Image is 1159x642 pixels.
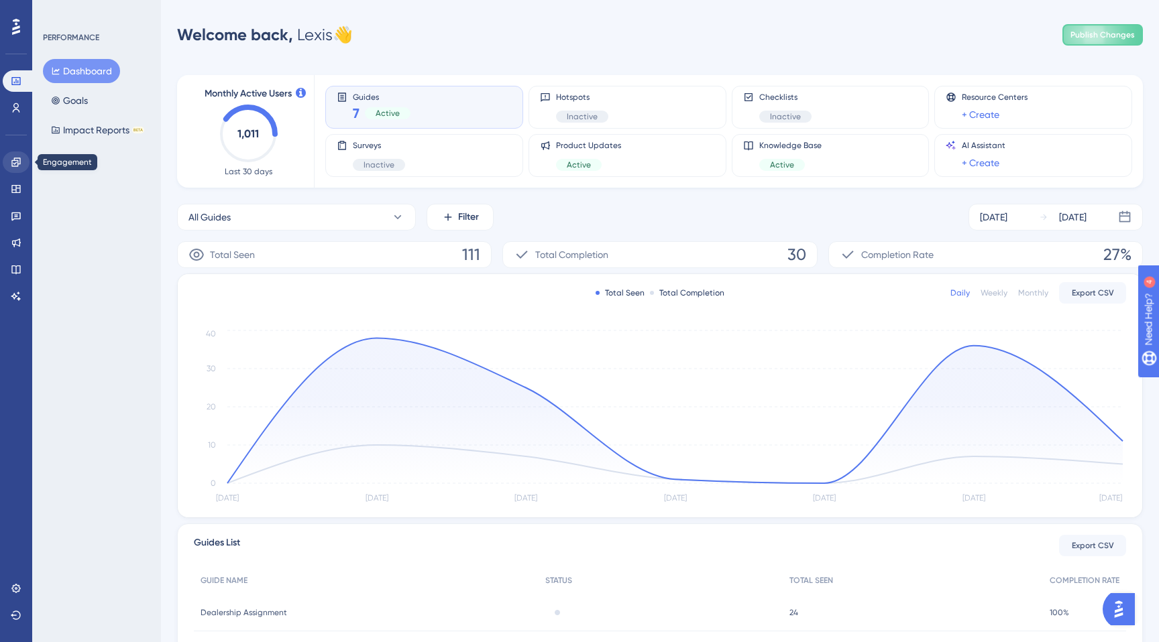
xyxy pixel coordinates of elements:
[427,204,494,231] button: Filter
[462,244,480,265] span: 111
[206,329,216,338] tspan: 40
[962,140,1005,151] span: AI Assistant
[1072,540,1114,551] span: Export CSV
[207,364,216,373] tspan: 30
[567,111,598,122] span: Inactive
[43,118,152,142] button: Impact ReportsBETA
[43,88,96,113] button: Goals
[366,493,388,503] tspan: [DATE]
[664,493,687,503] tspan: [DATE]
[207,402,216,411] tspan: 20
[43,32,99,43] div: PERFORMANCE
[43,59,120,83] button: Dashboard
[650,287,724,298] div: Total Completion
[1099,493,1122,503] tspan: [DATE]
[1059,209,1087,225] div: [DATE]
[353,104,360,123] span: 7
[596,287,645,298] div: Total Seen
[1050,607,1069,618] span: 100%
[962,107,999,123] a: + Create
[188,209,231,225] span: All Guides
[237,127,259,140] text: 1,011
[93,7,97,17] div: 4
[950,287,970,298] div: Daily
[981,287,1007,298] div: Weekly
[225,166,272,177] span: Last 30 days
[205,86,292,102] span: Monthly Active Users
[962,155,999,171] a: + Create
[1062,24,1143,46] button: Publish Changes
[177,24,353,46] div: Lexis 👋
[980,209,1007,225] div: [DATE]
[194,535,240,556] span: Guides List
[813,493,836,503] tspan: [DATE]
[556,92,608,103] span: Hotspots
[1070,29,1135,40] span: Publish Changes
[132,127,144,133] div: BETA
[514,493,537,503] tspan: [DATE]
[770,111,801,122] span: Inactive
[789,575,833,586] span: TOTAL SEEN
[1103,589,1143,629] iframe: UserGuiding AI Assistant Launcher
[210,247,255,263] span: Total Seen
[1103,244,1132,265] span: 27%
[208,440,216,450] tspan: 10
[1018,287,1048,298] div: Monthly
[1059,282,1126,304] button: Export CSV
[545,575,572,586] span: STATUS
[962,493,985,503] tspan: [DATE]
[458,209,479,225] span: Filter
[177,25,293,44] span: Welcome back,
[32,3,84,19] span: Need Help?
[364,159,394,170] span: Inactive
[770,159,794,170] span: Active
[759,140,822,151] span: Knowledge Base
[1059,535,1126,556] button: Export CSV
[861,247,934,263] span: Completion Rate
[962,92,1028,103] span: Resource Centers
[353,140,405,151] span: Surveys
[789,607,798,618] span: 24
[1072,287,1114,298] span: Export CSV
[567,159,591,170] span: Active
[787,244,806,265] span: 30
[376,108,400,119] span: Active
[556,140,621,151] span: Product Updates
[535,247,608,263] span: Total Completion
[201,575,247,586] span: GUIDE NAME
[1050,575,1119,586] span: COMPLETION RATE
[759,92,812,103] span: Checklists
[211,478,216,488] tspan: 0
[201,607,287,618] span: Dealership Assignment
[353,92,410,101] span: Guides
[216,493,239,503] tspan: [DATE]
[177,204,416,231] button: All Guides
